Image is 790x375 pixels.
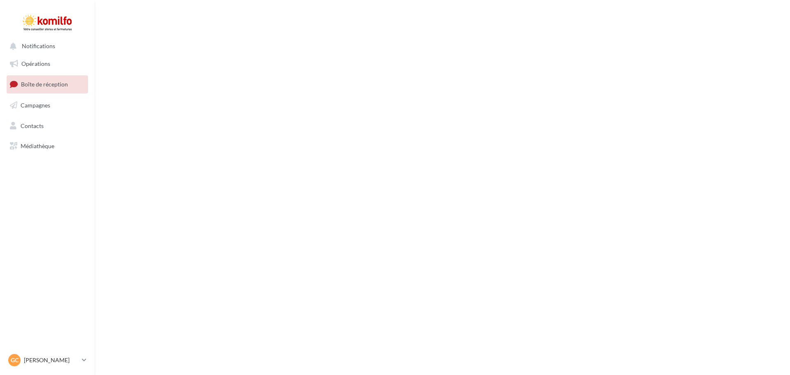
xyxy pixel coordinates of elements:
a: Boîte de réception [5,75,90,93]
span: Boîte de réception [21,81,68,88]
a: Opérations [5,55,90,72]
span: Contacts [21,122,44,129]
span: Opérations [21,60,50,67]
a: Médiathèque [5,137,90,155]
span: Médiathèque [21,142,54,149]
p: [PERSON_NAME] [24,356,79,364]
span: Campagnes [21,102,50,109]
span: GC [11,356,19,364]
a: Campagnes [5,97,90,114]
span: Notifications [22,43,55,50]
a: GC [PERSON_NAME] [7,352,88,368]
a: Contacts [5,117,90,135]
